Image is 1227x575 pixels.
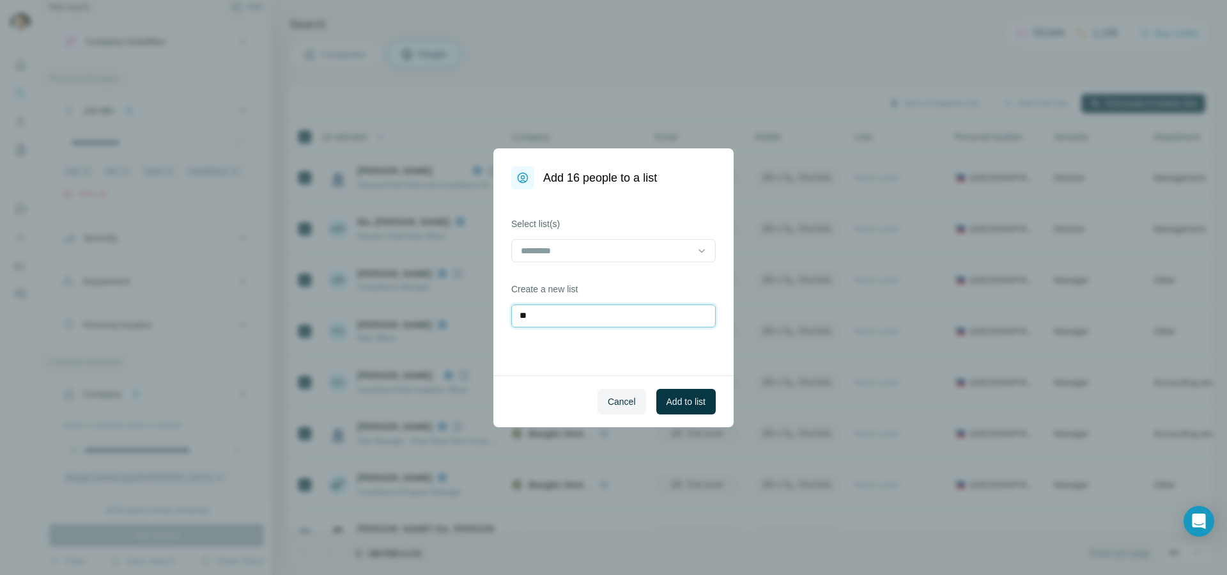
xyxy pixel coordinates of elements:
[511,283,716,295] label: Create a new list
[608,395,636,408] span: Cancel
[656,389,716,414] button: Add to list
[598,389,646,414] button: Cancel
[667,395,706,408] span: Add to list
[543,169,657,187] h1: Add 16 people to a list
[511,217,716,230] label: Select list(s)
[1184,506,1214,537] div: Open Intercom Messenger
